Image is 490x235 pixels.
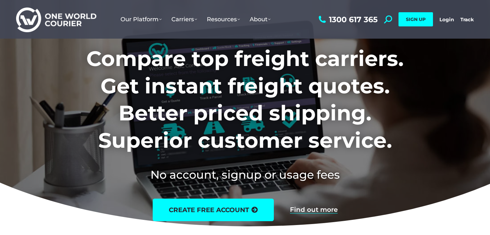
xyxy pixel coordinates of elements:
[406,16,426,22] span: SIGN UP
[290,206,338,213] a: Find out more
[245,9,275,29] a: About
[202,9,245,29] a: Resources
[399,12,433,26] a: SIGN UP
[120,16,162,23] span: Our Platform
[116,9,167,29] a: Our Platform
[16,6,96,33] img: One World Courier
[439,16,454,23] a: Login
[207,16,240,23] span: Resources
[171,16,197,23] span: Carriers
[44,167,446,183] h2: No account, signup or usage fees
[44,45,446,154] h1: Compare top freight carriers. Get instant freight quotes. Better priced shipping. Superior custom...
[317,15,378,23] a: 1300 617 365
[153,199,274,221] a: create free account
[250,16,271,23] span: About
[460,16,474,23] a: Track
[167,9,202,29] a: Carriers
